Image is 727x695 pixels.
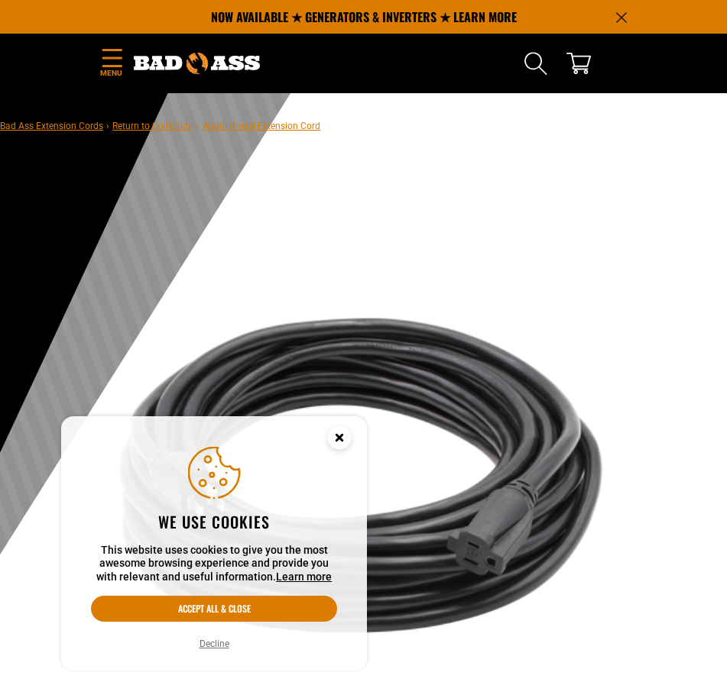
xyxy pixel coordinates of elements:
[91,596,337,622] button: Accept all & close
[91,544,337,584] p: This website uses cookies to give you the most awesome browsing experience and provide you with r...
[61,416,367,671] aside: Cookie Consent
[195,636,234,651] button: Decline
[100,67,123,79] span: Menu
[203,121,320,131] span: Audio Visual Extension Cord
[276,571,332,583] a: Learn more
[524,51,548,76] summary: Search
[134,53,260,74] img: Bad Ass Extension Cords
[100,46,123,82] summary: Menu
[106,121,109,131] span: ›
[91,512,337,532] h2: We use cookies
[196,121,200,131] span: ›
[112,121,193,131] a: Return to Collection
